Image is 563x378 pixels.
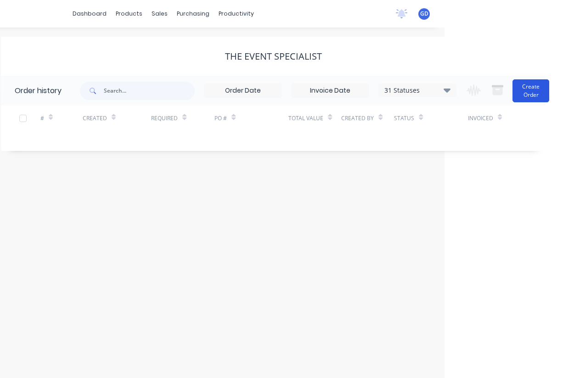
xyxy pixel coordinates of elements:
[225,51,322,62] div: THE EVENT SPECIALIST
[394,114,414,122] div: Status
[15,85,62,96] div: Order history
[468,106,510,131] div: Invoiced
[420,10,428,18] span: GD
[151,106,214,131] div: Required
[341,114,374,122] div: Created By
[172,7,214,21] div: purchasing
[512,79,549,102] button: Create Order
[104,82,195,100] input: Search...
[83,114,107,122] div: Created
[83,106,151,131] div: Created
[214,106,288,131] div: PO #
[40,114,44,122] div: #
[288,106,341,131] div: Total Value
[379,85,456,95] div: 31 Statuses
[214,7,259,21] div: productivity
[204,84,281,98] input: Order Date
[341,106,394,131] div: Created By
[68,7,111,21] a: dashboard
[288,114,323,122] div: Total Value
[214,114,227,122] div: PO #
[147,7,172,21] div: sales
[292,84,369,98] input: Invoice Date
[40,106,83,131] div: #
[394,106,468,131] div: Status
[151,114,178,122] div: Required
[468,114,493,122] div: Invoiced
[111,7,147,21] div: products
